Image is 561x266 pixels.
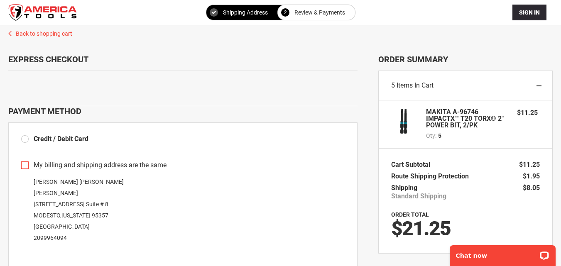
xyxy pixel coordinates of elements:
iframe: LiveChat chat widget [444,240,561,266]
span: Credit / Debit Card [34,135,88,143]
span: $21.25 [391,217,451,240]
span: $11.25 [519,161,540,168]
span: My billing and shipping address are the same [34,161,167,170]
th: Cart Subtotal [391,159,434,171]
span: 2 [284,7,287,17]
div: Payment Method [8,106,358,116]
span: Review & Payments [294,7,345,17]
span: $11.25 [517,109,538,117]
img: MAKITA A-96746 IMPACTX™ T20 TORX® 2″ POWER BIT, 2/PK [391,109,416,134]
span: Shipping Address [223,7,268,17]
img: America Tools [8,4,77,21]
span: 5 [438,132,441,140]
span: Qty [426,132,435,139]
span: $1.95 [523,172,540,180]
span: Items in Cart [397,81,434,89]
a: 2099964094 [34,234,67,241]
button: Sign In [512,5,546,20]
th: Route Shipping Protection [391,171,473,182]
div: [PERSON_NAME] [PERSON_NAME] [PERSON_NAME] [STREET_ADDRESS] Suite # 8 MODESTO , 95357 [GEOGRAPHIC_... [21,176,345,244]
span: 5 [391,81,395,89]
span: Shipping [391,184,417,192]
strong: MAKITA A-96746 IMPACTX™ T20 TORX® 2″ POWER BIT, 2/PK [426,109,509,129]
strong: Order Total [391,211,429,218]
span: [US_STATE] [61,212,91,219]
span: Express Checkout [8,54,88,64]
iframe: Secure express checkout frame [7,73,359,98]
span: Order Summary [378,54,553,64]
span: $8.05 [523,184,540,192]
span: Sign In [519,9,540,16]
a: store logo [8,4,77,21]
span: Standard Shipping [391,192,446,200]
